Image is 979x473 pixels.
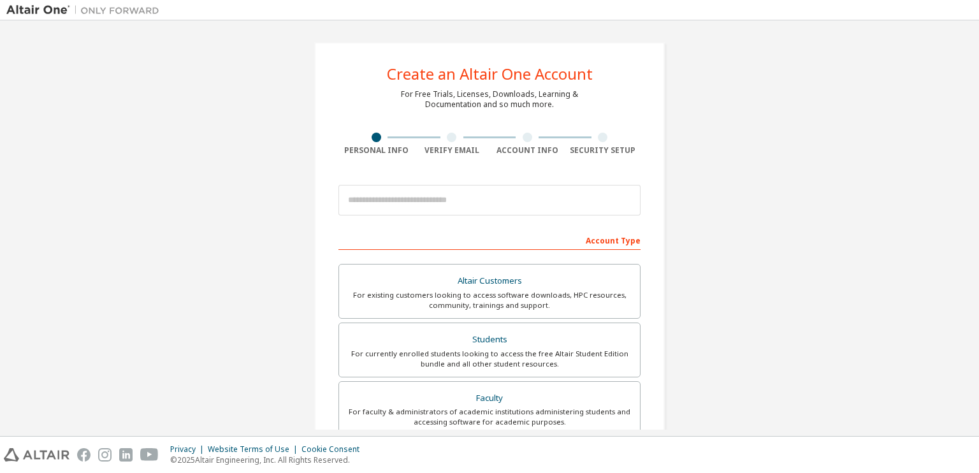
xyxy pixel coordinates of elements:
[489,145,565,156] div: Account Info
[338,229,641,250] div: Account Type
[119,448,133,462] img: linkedin.svg
[301,444,367,455] div: Cookie Consent
[347,407,632,427] div: For faculty & administrators of academic institutions administering students and accessing softwa...
[98,448,112,462] img: instagram.svg
[170,444,208,455] div: Privacy
[565,145,641,156] div: Security Setup
[338,145,414,156] div: Personal Info
[170,455,367,465] p: © 2025 Altair Engineering, Inc. All Rights Reserved.
[414,145,490,156] div: Verify Email
[77,448,91,462] img: facebook.svg
[347,389,632,407] div: Faculty
[140,448,159,462] img: youtube.svg
[4,448,69,462] img: altair_logo.svg
[347,290,632,310] div: For existing customers looking to access software downloads, HPC resources, community, trainings ...
[347,331,632,349] div: Students
[208,444,301,455] div: Website Terms of Use
[347,349,632,369] div: For currently enrolled students looking to access the free Altair Student Edition bundle and all ...
[401,89,578,110] div: For Free Trials, Licenses, Downloads, Learning & Documentation and so much more.
[6,4,166,17] img: Altair One
[347,272,632,290] div: Altair Customers
[387,66,593,82] div: Create an Altair One Account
